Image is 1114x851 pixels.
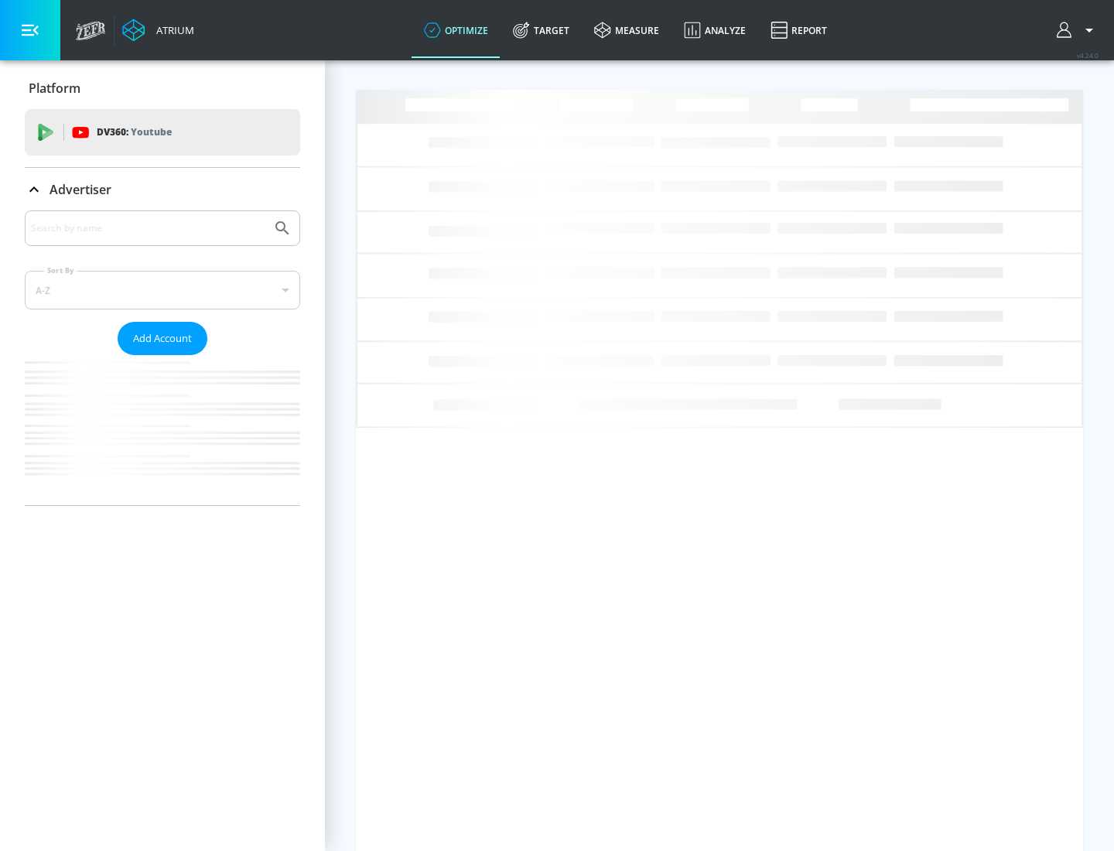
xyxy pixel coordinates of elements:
div: Advertiser [25,168,300,211]
nav: list of Advertiser [25,355,300,505]
p: Youtube [131,124,172,140]
span: Add Account [133,330,192,347]
span: v 4.24.0 [1077,51,1099,60]
a: Target [501,2,582,58]
p: Advertiser [50,181,111,198]
button: Add Account [118,322,207,355]
label: Sort By [44,265,77,275]
p: DV360: [97,124,172,141]
input: Search by name [31,218,265,238]
div: Advertiser [25,210,300,505]
a: measure [582,2,671,58]
a: Atrium [122,19,194,42]
p: Platform [29,80,80,97]
div: Atrium [150,23,194,37]
div: DV360: Youtube [25,109,300,156]
a: Analyze [671,2,758,58]
a: optimize [412,2,501,58]
div: Platform [25,67,300,110]
div: A-Z [25,271,300,309]
a: Report [758,2,839,58]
